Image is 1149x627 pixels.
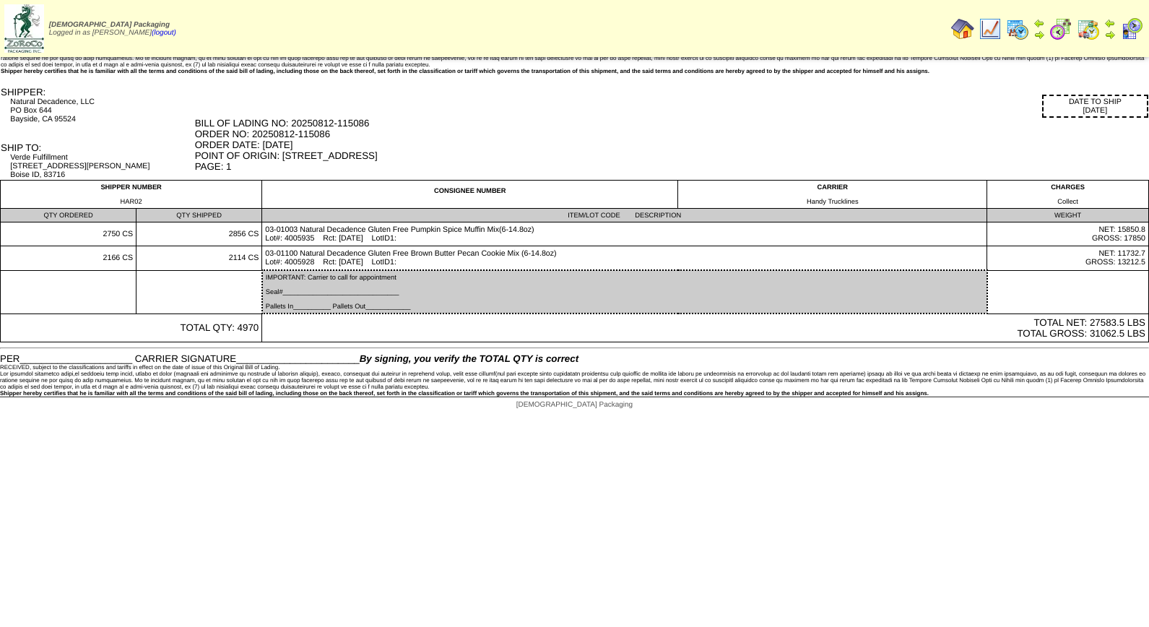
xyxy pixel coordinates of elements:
[987,209,1149,222] td: WEIGHT
[979,17,1002,40] img: line_graph.gif
[987,246,1149,271] td: NET: 11732.7 GROSS: 13212.5
[262,222,987,246] td: 03-01003 Natural Decadence Gluten Free Pumpkin Spice Muffin Mix(6-14.8oz) Lot#: 4005935 Rct: [DAT...
[987,222,1149,246] td: NET: 15850.8 GROSS: 17850
[1049,17,1072,40] img: calendarblend.gif
[1,68,1148,74] div: Shipper hereby certifies that he is familiar with all the terms and conditions of the said bill o...
[4,198,259,205] div: HAR02
[136,209,262,222] td: QTY SHIPPED
[360,353,578,364] span: By signing, you verify the TOTAL QTY is correct
[262,209,987,222] td: ITEM/LOT CODE DESCRIPTION
[262,246,987,271] td: 03-01100 Natural Decadence Gluten Free Brown Butter Pecan Cookie Mix (6-14.8oz) Lot#: 4005928 Rct...
[1,87,194,98] div: SHIPPER:
[1,222,136,246] td: 2750 CS
[262,181,678,209] td: CONSIGNEE NUMBER
[262,313,1149,342] td: TOTAL NET: 27583.5 LBS TOTAL GROSS: 31062.5 LBS
[516,401,633,409] span: [DEMOGRAPHIC_DATA] Packaging
[1,246,136,271] td: 2166 CS
[678,181,987,209] td: CARRIER
[1104,29,1116,40] img: arrowright.gif
[951,17,974,40] img: home.gif
[136,222,262,246] td: 2856 CS
[1033,17,1045,29] img: arrowleft.gif
[4,4,44,53] img: zoroco-logo-small.webp
[1,209,136,222] td: QTY ORDERED
[990,198,1145,205] div: Collect
[136,246,262,271] td: 2114 CS
[987,181,1149,209] td: CHARGES
[10,153,193,179] div: Verde Fulfillment [STREET_ADDRESS][PERSON_NAME] Boise ID, 83716
[1,142,194,153] div: SHIP TO:
[262,270,987,313] td: IMPORTANT: Carrier to call for appointment Seal#_______________________________ Pallets In_______...
[1077,17,1100,40] img: calendarinout.gif
[1033,29,1045,40] img: arrowright.gif
[49,21,170,29] span: [DEMOGRAPHIC_DATA] Packaging
[49,21,176,37] span: Logged in as [PERSON_NAME]
[1,313,262,342] td: TOTAL QTY: 4970
[10,98,193,124] div: Natural Decadence, LLC PO Box 644 Bayside, CA 95524
[1104,17,1116,29] img: arrowleft.gif
[195,118,1148,172] div: BILL OF LADING NO: 20250812-115086 ORDER NO: 20250812-115086 ORDER DATE: [DATE] POINT OF ORIGIN: ...
[681,198,984,205] div: Handy Trucklines
[1,181,262,209] td: SHIPPER NUMBER
[152,29,176,37] a: (logout)
[1120,17,1143,40] img: calendarcustomer.gif
[1006,17,1029,40] img: calendarprod.gif
[1042,95,1148,118] div: DATE TO SHIP [DATE]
